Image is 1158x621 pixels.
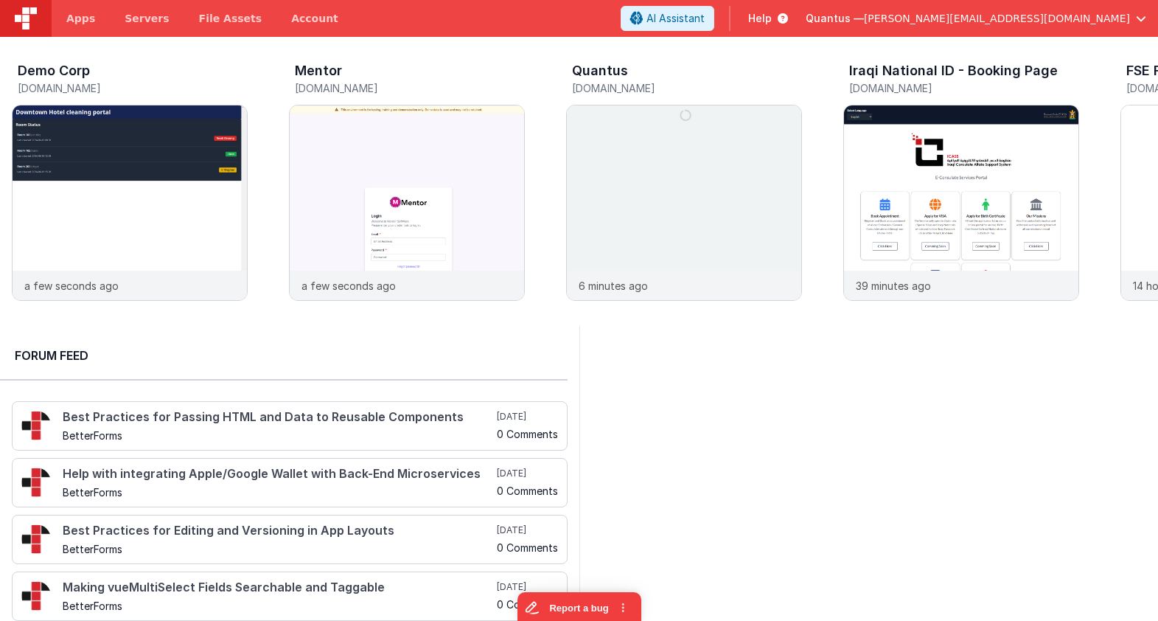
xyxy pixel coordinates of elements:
[63,487,494,498] h5: BetterForms
[12,401,568,451] a: Best Practices for Passing HTML and Data to Reusable Components BetterForms [DATE] 0 Comments
[572,83,802,94] h5: [DOMAIN_NAME]
[497,429,558,440] h5: 0 Comments
[497,468,558,479] h5: [DATE]
[301,278,396,294] p: a few seconds ago
[63,411,494,424] h4: Best Practices for Passing HTML and Data to Reusable Components
[63,581,494,594] h4: Making vueMultiSelect Fields Searchable and Taggable
[12,515,568,564] a: Best Practices for Editing and Versioning in App Layouts BetterForms [DATE] 0 Comments
[15,347,553,364] h2: Forum Feed
[646,11,705,26] span: AI Assistant
[21,411,51,440] img: 295_2.png
[864,11,1130,26] span: [PERSON_NAME][EMAIL_ADDRESS][DOMAIN_NAME]
[66,11,95,26] span: Apps
[125,11,169,26] span: Servers
[497,599,558,610] h5: 0 Comments
[21,524,51,554] img: 295_2.png
[748,11,772,26] span: Help
[579,278,648,294] p: 6 minutes ago
[497,581,558,593] h5: [DATE]
[63,544,494,555] h5: BetterForms
[21,581,51,611] img: 295_2.png
[12,458,568,507] a: Help with integrating Apple/Google Wallet with Back-End Microservices BetterForms [DATE] 0 Comments
[63,430,494,441] h5: BetterForms
[497,411,558,423] h5: [DATE]
[621,6,714,31] button: AI Assistant
[497,542,558,553] h5: 0 Comments
[12,572,568,621] a: Making vueMultiSelect Fields Searchable and Taggable BetterForms [DATE] 0 Comments
[497,485,558,496] h5: 0 Comments
[199,11,262,26] span: File Assets
[806,11,1146,26] button: Quantus — [PERSON_NAME][EMAIL_ADDRESS][DOMAIN_NAME]
[572,63,628,78] h3: Quantus
[63,600,494,611] h5: BetterForms
[18,63,90,78] h3: Demo Corp
[21,468,51,497] img: 295_2.png
[63,468,494,481] h4: Help with integrating Apple/Google Wallet with Back-End Microservices
[497,524,558,536] h5: [DATE]
[849,63,1058,78] h3: Iraqi National ID - Booking Page
[849,83,1079,94] h5: [DOMAIN_NAME]
[806,11,864,26] span: Quantus —
[295,63,342,78] h3: Mentor
[63,524,494,538] h4: Best Practices for Editing and Versioning in App Layouts
[18,83,248,94] h5: [DOMAIN_NAME]
[295,83,525,94] h5: [DOMAIN_NAME]
[856,278,931,294] p: 39 minutes ago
